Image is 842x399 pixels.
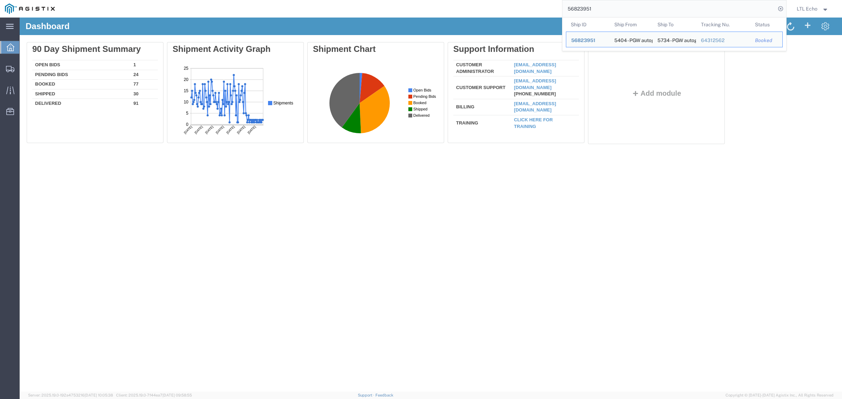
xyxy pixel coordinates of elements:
input: Search for shipment number, reference number [562,0,776,17]
td: 91 [111,81,138,89]
td: 1 [111,43,138,53]
td: 24 [111,52,138,62]
text: 0 [13,59,16,64]
div: 5404 - PGW autoglass - Gardena [614,32,648,47]
text: Shipments [101,38,121,42]
text: [DATE] [74,62,84,71]
div: Shipment Activity Graph [153,27,279,36]
td: Booked [13,62,111,72]
text: Pending Bids [100,31,123,35]
th: Ship From [609,18,653,32]
text: [DATE] [21,62,31,71]
text: Booked [100,38,113,42]
td: Training [434,97,492,112]
text: Delivered [100,50,116,54]
td: Shipped [13,72,111,81]
span: 56823951 [571,38,595,43]
td: [PHONE_NUMBER] [492,59,559,82]
th: Ship To [653,18,696,32]
td: Customer Support [434,59,492,82]
table: Search Results [566,18,786,51]
div: 56823951 [571,37,604,44]
span: [DATE] 10:05:38 [85,393,113,397]
text: 20 [11,14,16,19]
th: Ship ID [566,18,609,32]
div: Shipment Chart [293,27,419,36]
a: Feedback [375,393,393,397]
a: [EMAIL_ADDRESS][DOMAIN_NAME] [494,45,536,56]
th: Tracking Nu. [696,18,750,32]
td: 30 [111,72,138,81]
a: Support [358,393,375,397]
div: Booked [755,37,777,44]
text: [DATE] [42,62,52,71]
span: Server: 2025.19.0-192a4753216 [28,393,113,397]
a: [EMAIL_ADDRESS][DOMAIN_NAME] [494,83,536,95]
text: Open Bids [100,25,119,29]
text: [DATE] [32,62,41,71]
text: 15 [11,25,16,30]
a: Click here for training [494,100,533,111]
span: LTL Echo [797,5,817,13]
span: Client: 2025.19.0-7f44ea7 [116,393,192,397]
text: [DATE] [64,62,73,71]
div: 64312562 [701,37,746,44]
iframe: FS Legacy Container [20,18,842,392]
img: logo [5,4,55,14]
td: Pending Bids [13,52,111,62]
td: Delivered [13,81,111,89]
text: 25 [11,3,16,8]
text: 5 [13,48,16,53]
text: [DATE] [11,62,20,71]
text: [DATE] [53,62,62,71]
span: [DATE] 09:58:55 [162,393,192,397]
div: 5734 - PGW autoglass - Las Vegas [657,32,691,47]
td: Billing [434,81,492,97]
text: 10 [11,36,16,41]
text: Shipped [100,44,114,48]
td: 77 [111,62,138,72]
span: Copyright © [DATE]-[DATE] Agistix Inc., All Rights Reserved [726,392,834,398]
button: Add module [610,72,664,80]
button: LTL Echo [796,5,832,13]
div: Support Information [434,27,559,36]
td: Customer Administrator [434,43,492,59]
a: [EMAIL_ADDRESS][DOMAIN_NAME] [494,61,536,73]
th: Status [750,18,783,32]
